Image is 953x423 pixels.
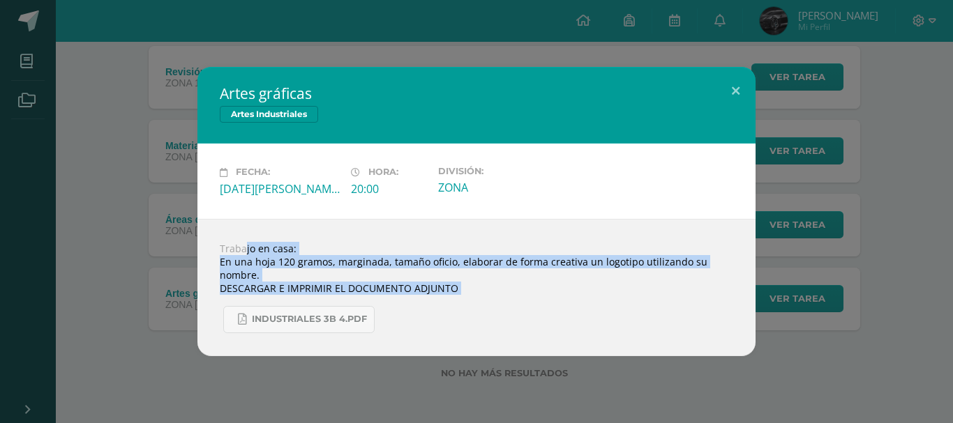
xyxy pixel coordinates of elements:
span: INDUSTRIALES 3B 4.pdf [252,314,367,325]
h2: Artes gráficas [220,84,733,103]
button: Close (Esc) [716,67,756,114]
div: [DATE][PERSON_NAME] [220,181,340,197]
span: Fecha: [236,167,270,178]
div: ZONA [438,180,558,195]
div: 20:00 [351,181,427,197]
span: Artes Industriales [220,106,318,123]
div: Trabajo en casa: En una hoja 120 gramos, marginada, tamaño oficio, elaborar de forma creativa un ... [197,219,756,356]
span: Hora: [368,167,398,178]
a: INDUSTRIALES 3B 4.pdf [223,306,375,333]
label: División: [438,166,558,176]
